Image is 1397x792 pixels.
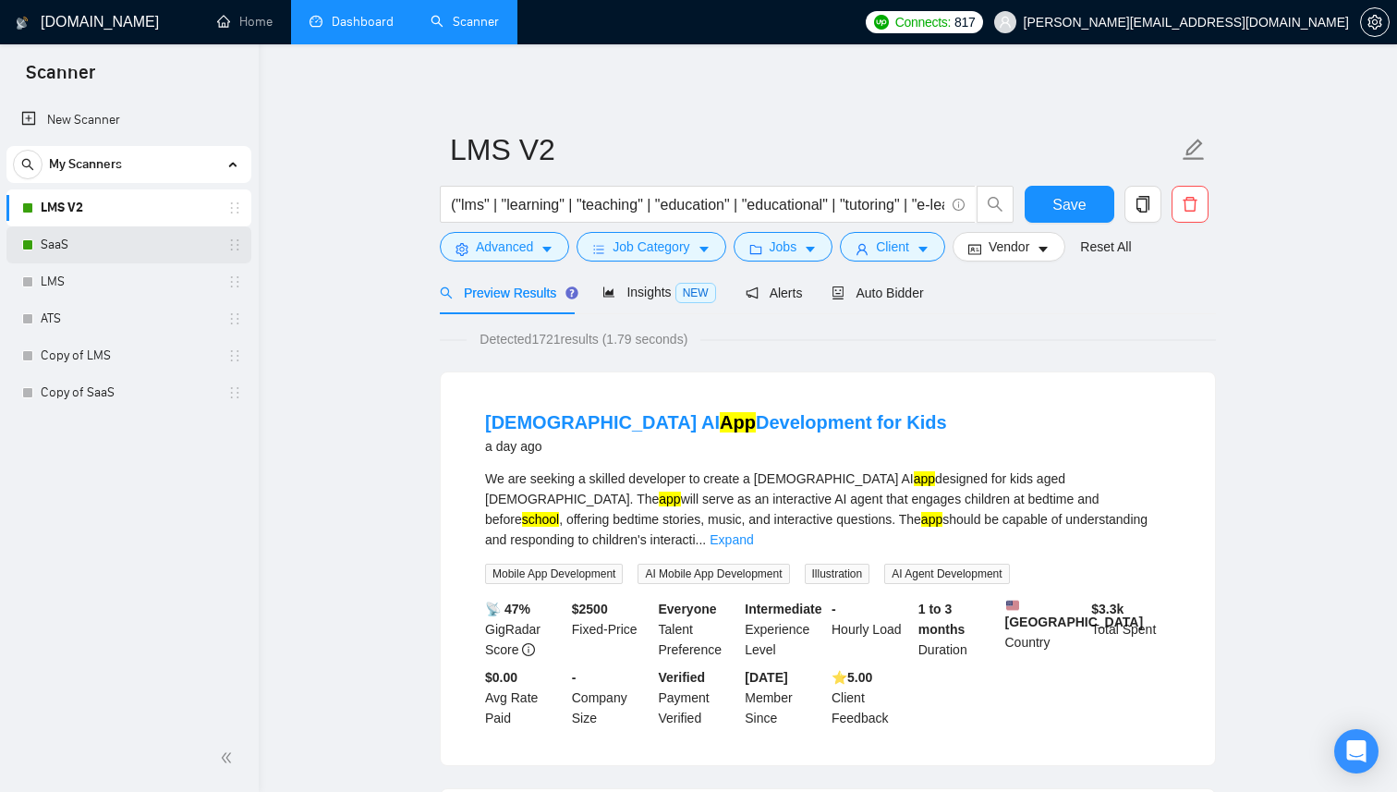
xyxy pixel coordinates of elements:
a: New Scanner [21,102,237,139]
button: folderJobscaret-down [734,232,833,262]
div: Experience Level [741,599,828,660]
span: caret-down [698,242,711,256]
div: We are seeking a skilled developer to create a [DEMOGRAPHIC_DATA] AI designed for kids aged [DEMO... [485,469,1171,550]
span: Auto Bidder [832,286,923,300]
span: info-circle [522,643,535,656]
span: holder [227,238,242,252]
a: Copy of SaaS [41,374,216,411]
mark: app [921,512,942,527]
b: ⭐️ 5.00 [832,670,872,685]
b: $ 3.3k [1091,602,1124,616]
span: Job Category [613,237,689,257]
span: double-left [220,749,238,767]
div: Client Feedback [828,667,915,728]
a: homeHome [217,14,273,30]
span: Alerts [746,286,803,300]
span: caret-down [917,242,929,256]
span: delete [1172,196,1208,213]
div: Member Since [741,667,828,728]
div: Country [1002,599,1088,660]
span: caret-down [541,242,553,256]
mark: app [659,492,680,506]
span: NEW [675,283,716,303]
a: dashboardDashboard [310,14,394,30]
div: Company Size [568,667,655,728]
span: holder [227,348,242,363]
div: a day ago [485,435,947,457]
span: AI Agent Development [884,564,1009,584]
span: Vendor [989,237,1029,257]
span: My Scanners [49,146,122,183]
span: notification [746,286,759,299]
span: user [999,16,1012,29]
b: $ 2500 [572,602,608,616]
button: search [977,186,1014,223]
button: barsJob Categorycaret-down [577,232,725,262]
input: Scanner name... [450,127,1178,173]
span: search [14,158,42,171]
span: copy [1125,196,1160,213]
span: area-chart [602,286,615,299]
span: info-circle [953,199,965,211]
span: edit [1182,138,1206,162]
span: Mobile App Development [485,564,623,584]
mark: school [522,512,559,527]
li: My Scanners [6,146,251,411]
span: Advanced [476,237,533,257]
a: LMS [41,263,216,300]
a: setting [1360,15,1390,30]
button: delete [1172,186,1209,223]
img: 🇺🇸 [1006,599,1019,612]
div: Duration [915,599,1002,660]
span: Preview Results [440,286,573,300]
li: New Scanner [6,102,251,139]
a: Expand [710,532,753,547]
button: search [13,150,43,179]
a: searchScanner [431,14,499,30]
button: Save [1025,186,1114,223]
img: logo [16,8,29,38]
span: caret-down [1037,242,1050,256]
img: upwork-logo.png [874,15,889,30]
button: settingAdvancedcaret-down [440,232,569,262]
span: Connects: [895,12,951,32]
div: Avg Rate Paid [481,667,568,728]
div: Total Spent [1087,599,1174,660]
span: idcard [968,242,981,256]
b: $0.00 [485,670,517,685]
b: Intermediate [745,602,821,616]
span: ... [696,532,707,547]
span: bars [592,242,605,256]
span: Insights [602,285,715,299]
span: Save [1052,193,1086,216]
span: holder [227,274,242,289]
b: 1 to 3 months [918,602,966,637]
div: Hourly Load [828,599,915,660]
span: holder [227,385,242,400]
div: Payment Verified [655,667,742,728]
b: Verified [659,670,706,685]
span: holder [227,311,242,326]
b: Everyone [659,602,717,616]
button: setting [1360,7,1390,37]
div: Fixed-Price [568,599,655,660]
span: robot [832,286,844,299]
div: Open Intercom Messenger [1334,729,1379,774]
span: holder [227,201,242,215]
span: caret-down [804,242,817,256]
span: Illustration [805,564,870,584]
span: search [440,286,453,299]
a: SaaS [41,226,216,263]
span: setting [456,242,468,256]
span: search [978,196,1013,213]
b: - [832,602,836,616]
span: 817 [954,12,975,32]
span: Jobs [770,237,797,257]
div: Talent Preference [655,599,742,660]
span: user [856,242,869,256]
span: folder [749,242,762,256]
input: Search Freelance Jobs... [451,193,944,216]
span: Scanner [11,59,110,98]
a: [DEMOGRAPHIC_DATA] AIAppDevelopment for Kids [485,412,947,433]
span: Client [876,237,909,257]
